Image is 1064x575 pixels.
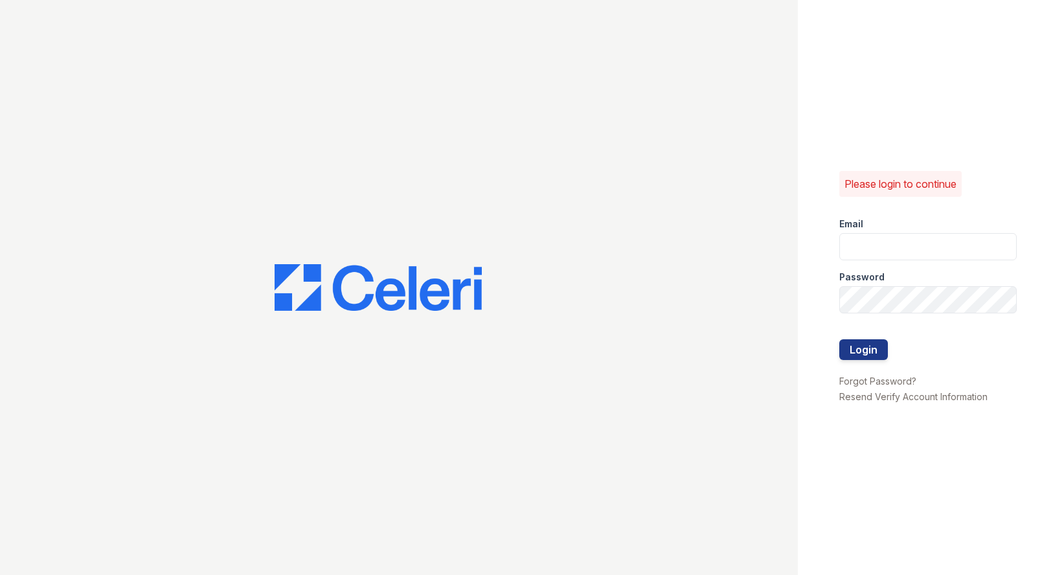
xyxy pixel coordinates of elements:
a: Resend Verify Account Information [839,391,988,402]
button: Login [839,339,888,360]
label: Email [839,218,863,231]
p: Please login to continue [844,176,956,192]
label: Password [839,271,885,284]
a: Forgot Password? [839,376,916,387]
img: CE_Logo_Blue-a8612792a0a2168367f1c8372b55b34899dd931a85d93a1a3d3e32e68fde9ad4.png [275,264,482,311]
